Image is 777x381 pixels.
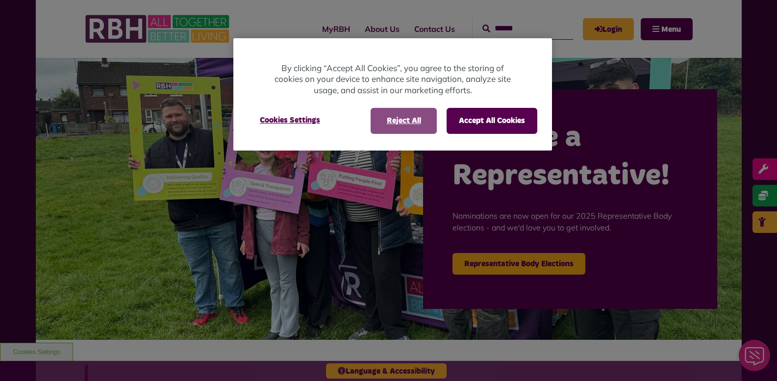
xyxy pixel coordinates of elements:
button: Reject All [371,108,437,133]
div: Cookie banner [233,38,552,151]
div: Privacy [233,38,552,151]
button: Accept All Cookies [447,108,537,133]
button: Cookies Settings [248,108,332,132]
p: By clicking “Accept All Cookies”, you agree to the storing of cookies on your device to enhance s... [273,63,513,96]
div: Close Web Assistant [6,3,37,34]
